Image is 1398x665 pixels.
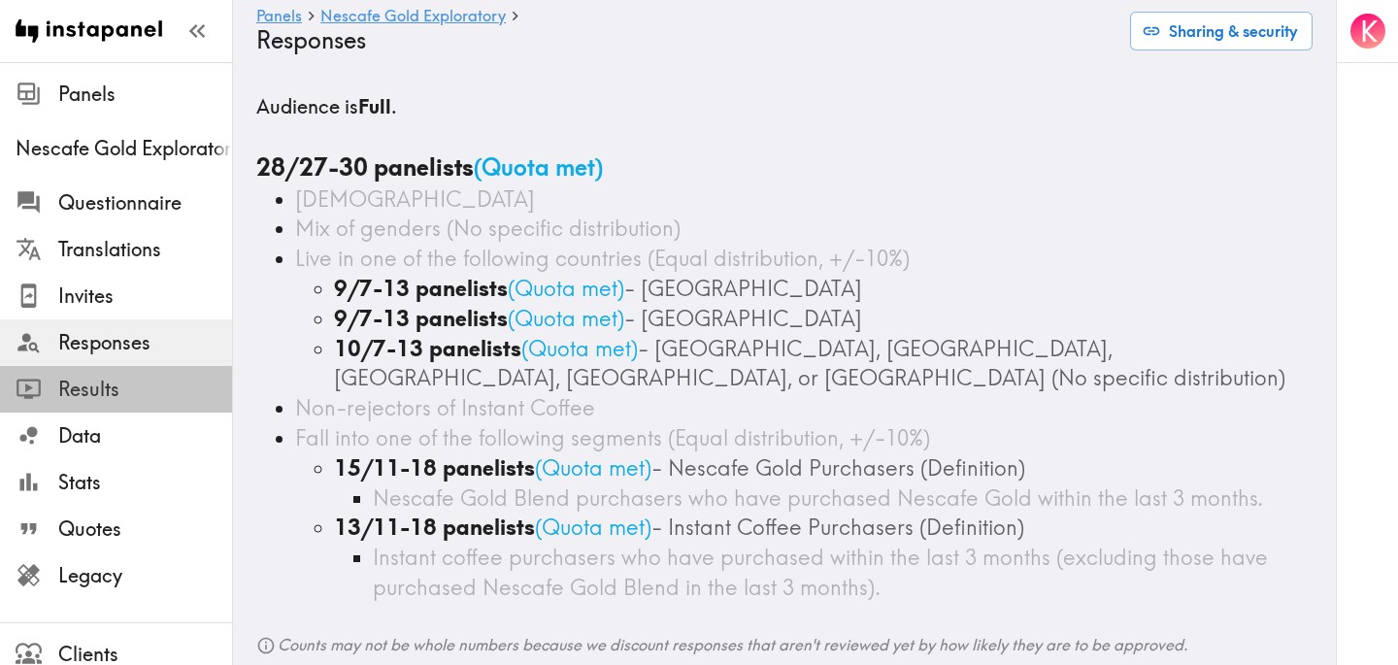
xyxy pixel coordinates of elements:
[58,189,232,216] span: Questionnaire
[651,514,1024,541] span: - Instant Coffee Purchasers (Definition)
[256,26,1115,54] h4: Responses
[256,8,302,26] a: Panels
[373,484,1263,512] span: Nescafe Gold Blend purchasers who have purchased Nescafe Gold within the last 3 months.
[334,514,535,541] b: 13/11-18 panelists
[1348,12,1387,50] button: K
[651,454,1025,482] span: - Nescafe Gold Purchasers (Definition)
[624,305,862,332] span: - [GEOGRAPHIC_DATA]
[16,135,232,162] span: Nescafe Gold Exploratory
[58,376,232,403] span: Results
[58,81,232,108] span: Panels
[535,454,651,482] span: ( Quota met )
[295,215,681,242] span: Mix of genders (No specific distribution)
[58,422,232,449] span: Data
[1130,12,1313,50] button: Sharing & security
[474,152,603,182] span: ( Quota met )
[334,335,1285,392] span: - [GEOGRAPHIC_DATA], [GEOGRAPHIC_DATA], [GEOGRAPHIC_DATA], [GEOGRAPHIC_DATA], or [GEOGRAPHIC_DATA...
[256,152,474,182] b: 28/27-30 panelists
[521,335,638,362] span: ( Quota met )
[508,305,624,332] span: ( Quota met )
[58,515,232,543] span: Quotes
[334,335,521,362] b: 10/7-13 panelists
[58,329,232,356] span: Responses
[1360,15,1378,49] span: K
[295,424,930,451] span: Fall into one of the following segments (Equal distribution, +/-10%)
[256,93,1313,120] h5: Audience is .
[58,469,232,496] span: Stats
[373,544,1268,601] span: Instant coffee purchasers who have purchased within the last 3 months (excluding those have purch...
[295,245,910,272] span: Live in one of the following countries (Equal distribution, +/-10%)
[624,275,862,302] span: - [GEOGRAPHIC_DATA]
[334,275,508,302] b: 9/7-13 panelists
[334,454,535,482] b: 15/11-18 panelists
[358,94,391,118] b: Full
[256,634,1313,656] h6: Counts may not be whole numbers because we discount responses that aren't reviewed yet by how lik...
[535,514,651,541] span: ( Quota met )
[334,305,508,332] b: 9/7-13 panelists
[320,8,506,26] a: Nescafe Gold Exploratory
[295,394,595,421] span: Non-rejectors of Instant Coffee
[295,185,535,213] span: [DEMOGRAPHIC_DATA]
[58,283,232,310] span: Invites
[58,562,232,589] span: Legacy
[58,236,232,263] span: Translations
[508,275,624,302] span: ( Quota met )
